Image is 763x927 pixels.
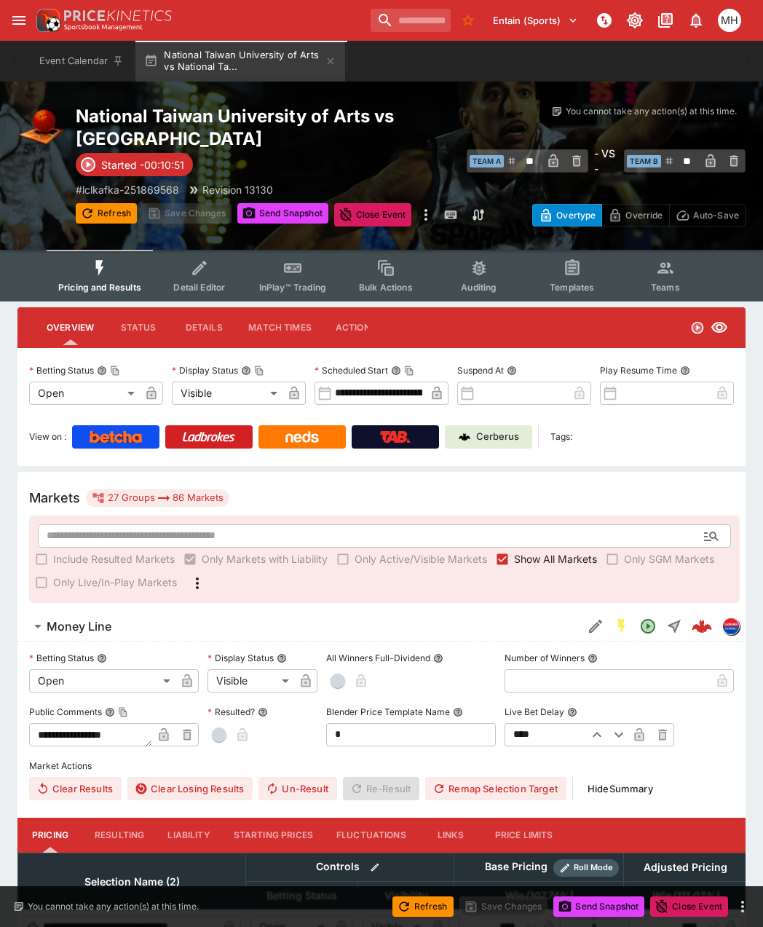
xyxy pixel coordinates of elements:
span: Include Resulted Markets [53,551,175,567]
button: Display StatusCopy To Clipboard [241,366,251,376]
button: Overtype [532,204,602,226]
button: Suspend At [507,366,517,376]
button: Refresh [392,896,454,917]
h6: - VS - [594,146,618,176]
span: Templates [550,282,594,293]
div: Open [29,669,175,693]
img: PriceKinetics Logo [32,6,61,35]
span: Only SGM Markets [624,551,714,567]
p: You cannot take any action(s) at this time. [566,105,737,118]
button: Public CommentsCopy To Clipboard [105,707,115,717]
p: Resulted? [207,706,255,718]
button: Actions [323,310,389,345]
button: Copy To Clipboard [110,366,120,376]
div: Michael Hutchinson [718,9,741,32]
h6: Money Line [47,619,111,634]
button: Michael Hutchinson [713,4,746,36]
button: Bulk edit [365,858,384,877]
button: Edit Detail [582,613,609,639]
button: NOT Connected to PK [591,7,617,33]
button: Copy To Clipboard [404,366,414,376]
a: 706ce3f0-39b5-4604-97b7-13d079b3b0d4 [687,612,716,641]
img: Sportsbook Management [64,24,143,31]
span: InPlay™ Trading [259,282,326,293]
button: Open [698,523,724,549]
button: Starting Prices [222,818,325,853]
label: View on : [29,425,66,449]
p: Cerberus [476,430,519,444]
span: Detail Editor [173,282,225,293]
span: Only Live/In-Play Markets [53,575,177,590]
button: Select Tenant [484,9,587,32]
button: Links [418,818,483,853]
span: Pricing and Results [58,282,141,293]
p: Number of Winners [505,652,585,664]
button: Live Bet Delay [567,707,577,717]
button: more [417,203,435,226]
button: Betting StatusCopy To Clipboard [97,366,107,376]
button: SGM Enabled [609,613,635,639]
span: Teams [651,282,680,293]
span: Selection Name (2) [68,873,196,891]
svg: More [189,575,206,592]
span: Show All Markets [514,551,597,567]
button: Send Snapshot [237,203,328,224]
button: Scheduled StartCopy To Clipboard [391,366,401,376]
svg: Open [639,618,657,635]
button: Remap Selection Target [425,777,566,800]
button: Fluctuations [325,818,418,853]
span: Team B [627,155,661,167]
p: Override [625,208,663,223]
button: more [734,898,751,915]
p: Revision 13130 [202,182,273,197]
p: Suspend At [457,364,504,376]
svg: Open [690,320,705,335]
p: Play Resume Time [600,364,677,376]
button: Close Event [650,896,728,917]
p: Betting Status [29,652,94,664]
span: Re-Result [343,777,419,800]
div: Open [29,382,140,405]
button: Override [601,204,669,226]
h2: Copy To Clipboard [76,105,467,150]
button: Close Event [334,203,412,226]
button: Resulted? [258,707,268,717]
div: Visible [207,669,294,693]
button: Open [635,613,661,639]
button: Play Resume Time [680,366,690,376]
span: Un-Result [258,777,336,800]
img: TabNZ [380,431,411,443]
div: Show/hide Price Roll mode configuration. [553,859,619,877]
div: lclkafka [722,618,740,635]
img: logo-cerberus--red.svg [692,616,712,636]
button: Documentation [652,7,679,33]
p: Scheduled Start [315,364,388,376]
button: Resulting [83,818,156,853]
button: Copy To Clipboard [254,366,264,376]
svg: Visible [711,319,728,336]
label: Tags: [550,425,572,449]
img: basketball.png [17,105,64,151]
button: open drawer [6,7,32,33]
button: Notifications [683,7,709,33]
button: Clear Results [29,777,122,800]
button: No Bookmarks [456,9,480,32]
button: Event Calendar [31,41,133,82]
th: Controls [246,853,454,881]
a: Cerberus [445,425,532,449]
span: Only Active/Visible Markets [355,551,487,567]
div: 27 Groups 86 Markets [92,489,224,507]
button: Toggle light/dark mode [622,7,648,33]
button: Blender Price Template Name [453,707,463,717]
button: Pricing [17,818,83,853]
button: Status [106,310,171,345]
button: Copy To Clipboard [118,707,128,717]
button: Betting Status [97,653,107,663]
p: Blender Price Template Name [326,706,450,718]
p: Public Comments [29,706,102,718]
th: Adjusted Pricing [624,853,748,881]
h5: Markets [29,489,80,506]
p: Started -00:10:51 [101,157,184,173]
img: Neds [285,431,318,443]
button: Refresh [76,203,137,224]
